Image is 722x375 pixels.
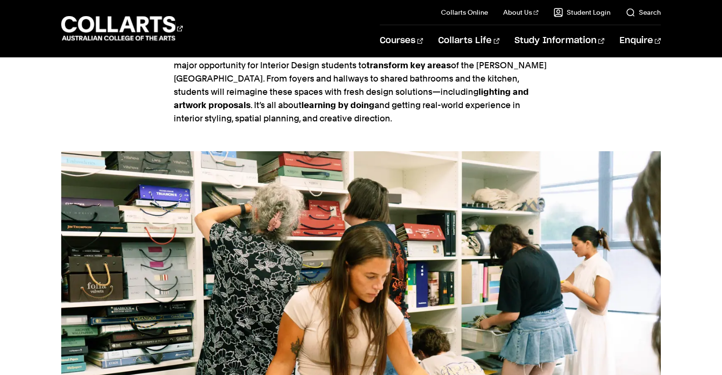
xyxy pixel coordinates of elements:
strong: learning by doing [301,100,375,110]
a: Study Information [515,25,604,56]
p: And speaking of hands-on, our is kicking off with a major opportunity for Interior Design student... [174,46,549,125]
a: Enquire [619,25,661,56]
a: Student Login [553,8,610,17]
a: Search [626,8,661,17]
a: Courses [380,25,423,56]
strong: transform key areas [366,60,451,70]
a: Collarts Online [441,8,488,17]
a: Collarts Life [438,25,499,56]
a: About Us [503,8,538,17]
div: Go to homepage [61,15,183,42]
